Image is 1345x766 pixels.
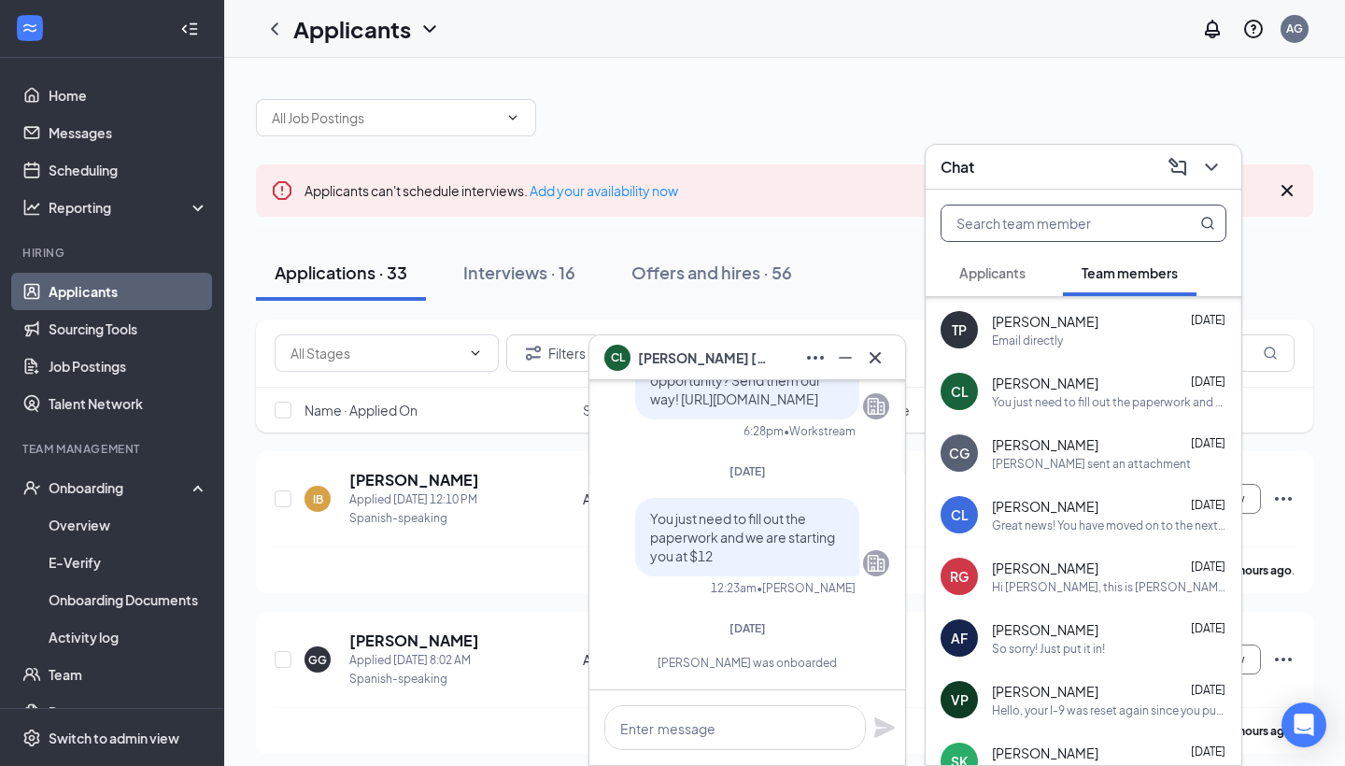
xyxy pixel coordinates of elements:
a: Job Postings [49,348,208,385]
span: [DATE] [729,621,766,635]
span: [DATE] [1191,745,1225,759]
div: Open Intercom Messenger [1281,702,1326,747]
span: Team members [1082,264,1178,281]
a: Scheduling [49,151,208,189]
div: RG [950,567,969,586]
svg: Analysis [22,198,41,217]
div: CL [951,505,969,524]
span: [PERSON_NAME] [992,559,1098,577]
div: Reporting [49,198,209,217]
div: [PERSON_NAME] was onboarded [605,655,889,671]
svg: Error [271,179,293,202]
span: Applicants can't schedule interviews. [304,182,678,199]
span: [PERSON_NAME] [PERSON_NAME] [638,348,769,368]
div: Hello, your I-9 was reset again since you put your last name in the other sections. So i need you... [992,702,1226,718]
b: 11 hours ago [1224,563,1292,577]
svg: ChevronDown [1200,156,1223,178]
svg: Plane [873,716,896,739]
div: 6:28pm [743,423,784,439]
button: Cross [860,343,890,373]
div: Applied [DATE] 12:10 PM [349,490,479,509]
div: Applied [DATE] 8:02 AM [349,651,479,670]
a: Sourcing Tools [49,310,208,348]
div: Application [583,650,716,669]
svg: Company [865,395,887,418]
button: Ellipses [800,343,830,373]
span: [DATE] [1191,498,1225,512]
svg: ChevronDown [418,18,441,40]
a: Overview [49,506,208,544]
div: Application [583,489,716,508]
svg: WorkstreamLogo [21,19,39,37]
div: Email directly [992,333,1063,348]
div: Interviews · 16 [463,261,575,284]
div: CL [951,382,969,401]
div: Spanish-speaking [349,670,479,688]
button: ComposeMessage [1163,152,1193,182]
button: ChevronDown [1196,152,1226,182]
div: TP [952,320,967,339]
span: • Workstream [784,423,856,439]
span: [PERSON_NAME] [992,682,1098,701]
h1: Applicants [293,13,411,45]
a: Add your availability now [530,182,678,199]
div: Team Management [22,441,205,457]
a: ChevronLeft [263,18,286,40]
a: Home [49,77,208,114]
div: You just need to fill out the paperwork and we are starting you at $12 [992,394,1226,410]
svg: Minimize [834,347,857,369]
span: [DATE] [1191,375,1225,389]
div: [PERSON_NAME] sent an attachment [992,456,1191,472]
div: Hi [PERSON_NAME], this is [PERSON_NAME] again. I reset your I-9, your social security number was ... [992,579,1226,595]
button: Filter Filters [506,334,602,372]
span: Applicants [959,264,1026,281]
svg: Collapse [180,20,199,38]
div: Great news! You have moved on to the next stage of the application: Hiring Complete. We will reac... [992,518,1226,533]
a: Activity log [49,618,208,656]
svg: Filter [522,342,545,364]
span: [PERSON_NAME] [992,374,1098,392]
div: Switch to admin view [49,729,179,747]
h5: [PERSON_NAME] [349,631,479,651]
span: [DATE] [1191,436,1225,450]
svg: ComposeMessage [1167,156,1189,178]
b: 15 hours ago [1224,724,1292,738]
div: AG [1286,21,1303,36]
span: Stage [583,401,620,419]
svg: Company [865,552,887,574]
a: E-Verify [49,544,208,581]
svg: ChevronDown [505,110,520,125]
svg: UserCheck [22,478,41,497]
a: Onboarding Documents [49,581,208,618]
svg: Notifications [1201,18,1224,40]
span: [PERSON_NAME] [992,435,1098,454]
input: All Job Postings [272,107,498,128]
div: GG [308,652,327,668]
div: IB [313,491,323,507]
span: • [PERSON_NAME] [757,580,856,596]
div: So sorry! Just put it in! [992,641,1105,657]
div: 12:23am [711,580,757,596]
svg: Cross [864,347,886,369]
svg: Settings [22,729,41,747]
span: [DATE] [729,464,766,478]
a: Team [49,656,208,693]
svg: MagnifyingGlass [1263,346,1278,361]
span: [DATE] [1191,313,1225,327]
svg: Ellipses [1272,648,1295,671]
svg: QuestionInfo [1242,18,1265,40]
span: Name · Applied On [304,401,418,419]
div: AF [951,629,968,647]
div: Hiring [22,245,205,261]
a: Applicants [49,273,208,310]
div: CG [949,444,970,462]
span: [PERSON_NAME] [992,744,1098,762]
svg: Ellipses [1272,488,1295,510]
span: [DATE] [1191,621,1225,635]
svg: ChevronDown [468,346,483,361]
div: Onboarding [49,478,192,497]
div: Spanish-speaking [349,509,479,528]
span: [PERSON_NAME] [992,620,1098,639]
input: Search team member [941,206,1163,241]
